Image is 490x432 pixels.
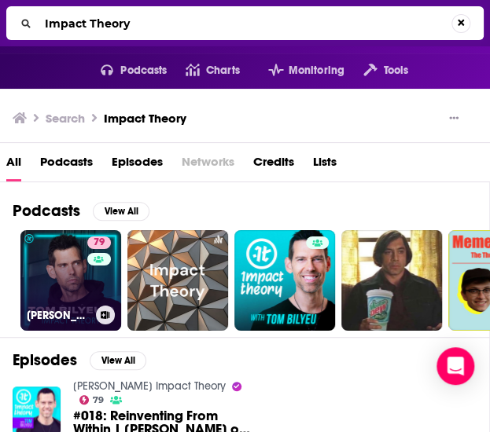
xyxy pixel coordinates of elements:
[94,235,105,251] span: 79
[206,60,240,82] span: Charts
[6,149,21,181] a: All
[167,58,239,83] a: Charts
[93,397,104,404] span: 79
[13,201,80,221] h2: Podcasts
[79,395,105,405] a: 79
[93,202,149,221] button: View All
[289,60,344,82] span: Monitoring
[13,201,149,221] a: PodcastsView All
[443,111,465,126] button: Show More Button
[46,111,85,126] h3: Search
[112,149,163,181] a: Episodes
[383,60,408,82] span: Tools
[27,309,90,322] h3: [PERSON_NAME] Impact Theory
[13,350,77,370] h2: Episodes
[82,58,168,83] button: open menu
[20,230,121,331] a: 79[PERSON_NAME] Impact Theory
[120,60,167,82] span: Podcasts
[39,11,451,36] input: Search...
[182,149,234,181] span: Networks
[87,236,111,249] a: 79
[90,351,146,370] button: View All
[437,347,474,385] div: Open Intercom Messenger
[344,58,408,83] button: open menu
[313,149,337,181] a: Lists
[13,350,146,370] a: EpisodesView All
[104,111,186,126] h3: Impact Theory
[40,149,93,181] a: Podcasts
[73,379,226,393] a: Tom Bilyeu's Impact Theory
[6,6,484,40] div: Search...
[249,58,344,83] button: open menu
[253,149,294,181] a: Credits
